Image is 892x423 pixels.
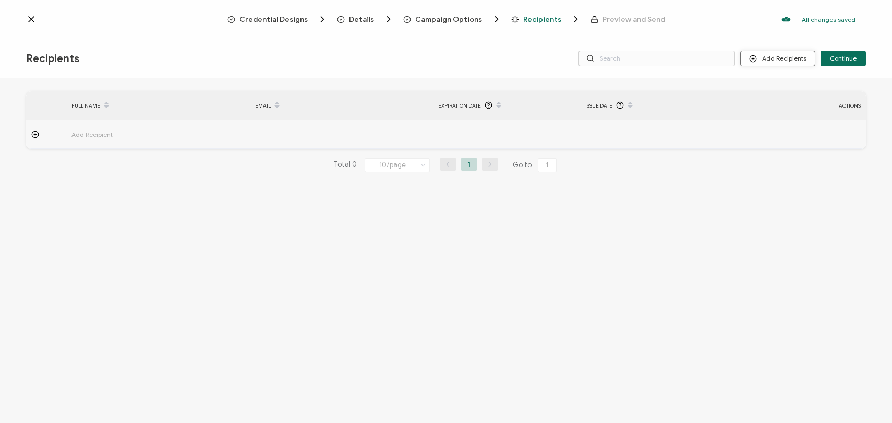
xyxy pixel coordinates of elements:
span: Recipients [523,16,561,23]
div: ACTIONS [767,100,866,112]
p: All changes saved [802,16,855,23]
span: Campaign Options [415,16,482,23]
iframe: Chat Widget [840,373,892,423]
span: Preview and Send [590,16,665,23]
span: Continue [830,55,857,62]
div: FULL NAME [66,97,250,114]
span: Credential Designs [239,16,308,23]
input: Search [578,51,735,66]
span: Details [349,16,374,23]
span: Issue Date [585,100,612,112]
button: Add Recipients [740,51,815,66]
span: Recipients [26,52,79,65]
div: Breadcrumb [227,14,665,25]
span: Preview and Send [602,16,665,23]
span: Total 0 [334,158,357,172]
button: Continue [821,51,866,66]
div: EMAIL [250,97,433,114]
span: Recipients [511,14,581,25]
span: Expiration Date [438,100,481,112]
span: Credential Designs [227,14,328,25]
input: Select [365,158,430,172]
li: 1 [461,158,477,171]
span: Go to [513,158,559,172]
span: Add Recipient [71,128,171,140]
span: Details [337,14,394,25]
span: Campaign Options [403,14,502,25]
